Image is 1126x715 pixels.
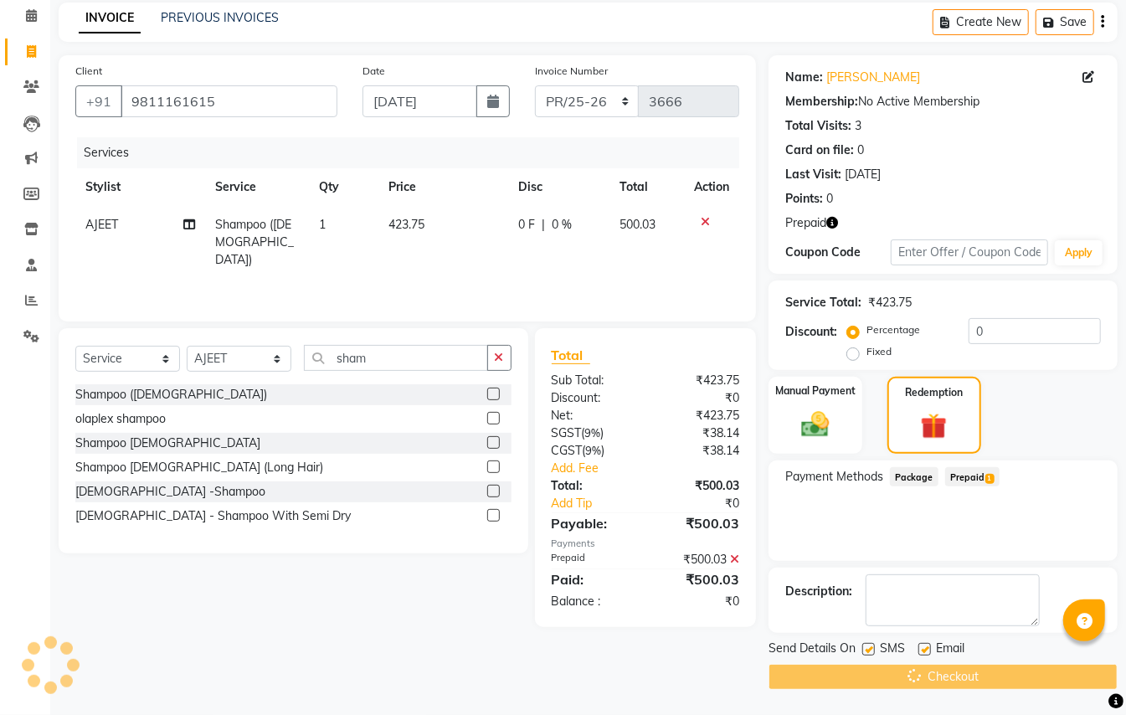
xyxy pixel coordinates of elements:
div: ₹38.14 [645,442,752,460]
input: Search or Scan [304,345,488,371]
input: Search by Name/Mobile/Email/Code [121,85,337,117]
a: Add. Fee [539,460,753,477]
div: 0 [826,190,833,208]
div: Total Visits: [785,117,851,135]
div: 0 [857,141,864,159]
div: Shampoo ([DEMOGRAPHIC_DATA]) [75,386,267,404]
span: Prepaid [785,214,826,232]
span: 1 [319,217,326,232]
div: Paid: [539,569,645,589]
img: _gift.svg [913,410,955,443]
div: Total: [539,477,645,495]
div: Service Total: [785,294,861,311]
span: 0 F [518,216,535,234]
div: Sub Total: [539,372,645,389]
th: Disc [508,168,609,206]
span: Shampoo ([DEMOGRAPHIC_DATA]) [215,217,294,267]
div: Card on file: [785,141,854,159]
div: Payments [552,537,740,551]
a: Add Tip [539,495,664,512]
div: ₹0 [645,593,752,610]
div: Discount: [539,389,645,407]
span: 500.03 [620,217,656,232]
button: Create New [933,9,1029,35]
div: Name: [785,69,823,86]
th: Stylist [75,168,205,206]
div: ( ) [539,424,645,442]
div: Shampoo [DEMOGRAPHIC_DATA] (Long Hair) [75,459,323,476]
div: ₹423.75 [645,372,752,389]
span: 423.75 [388,217,424,232]
label: Invoice Number [535,64,608,79]
span: SGST [552,425,582,440]
div: ₹500.03 [645,551,752,568]
label: Percentage [866,322,920,337]
span: Total [552,347,590,364]
span: Package [890,467,938,486]
span: Email [936,640,964,661]
div: [DEMOGRAPHIC_DATA] - Shampoo With Semi Dry [75,507,351,525]
div: Description: [785,583,852,600]
div: ₹423.75 [645,407,752,424]
button: +91 [75,85,122,117]
div: ( ) [539,442,645,460]
span: 9% [586,444,602,457]
label: Redemption [905,385,963,400]
div: Shampoo [DEMOGRAPHIC_DATA] [75,435,260,452]
div: [DATE] [845,166,881,183]
label: Manual Payment [775,383,856,399]
div: ₹423.75 [868,294,912,311]
div: Points: [785,190,823,208]
div: Services [77,137,752,168]
span: CGST [552,443,583,458]
div: ₹500.03 [645,513,752,533]
span: Payment Methods [785,468,883,486]
div: ₹0 [663,495,752,512]
a: INVOICE [79,3,141,33]
div: Coupon Code [785,244,891,261]
span: | [542,216,545,234]
div: ₹38.14 [645,424,752,442]
div: [DEMOGRAPHIC_DATA] -Shampoo [75,483,265,501]
div: Balance : [539,593,645,610]
div: No Active Membership [785,93,1101,111]
div: olaplex shampoo [75,410,166,428]
div: ₹0 [645,389,752,407]
div: ₹500.03 [645,569,752,589]
th: Service [205,168,309,206]
button: Apply [1055,240,1103,265]
th: Total [609,168,684,206]
button: Save [1036,9,1094,35]
span: Prepaid [945,467,1000,486]
th: Price [378,168,508,206]
div: ₹500.03 [645,477,752,495]
label: Fixed [866,344,892,359]
span: SMS [880,640,905,661]
div: 3 [855,117,861,135]
div: Net: [539,407,645,424]
label: Client [75,64,102,79]
span: 9% [585,426,601,440]
div: Discount: [785,323,837,341]
div: Last Visit: [785,166,841,183]
input: Enter Offer / Coupon Code [891,239,1048,265]
a: PREVIOUS INVOICES [161,10,279,25]
span: 0 % [552,216,572,234]
div: Membership: [785,93,858,111]
span: 1 [985,474,995,484]
th: Action [684,168,739,206]
span: AJEET [85,217,118,232]
span: Send Details On [769,640,856,661]
img: _cash.svg [793,409,838,440]
label: Date [362,64,385,79]
th: Qty [309,168,378,206]
div: Prepaid [539,551,645,568]
div: Payable: [539,513,645,533]
a: [PERSON_NAME] [826,69,920,86]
